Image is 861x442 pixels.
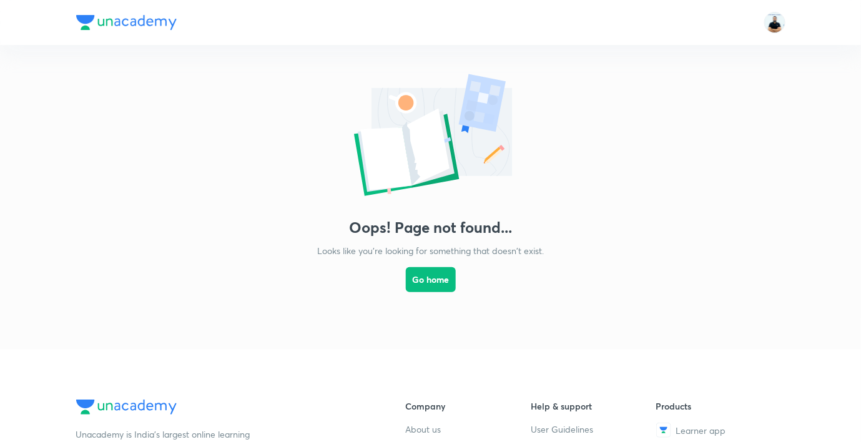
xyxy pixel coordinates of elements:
button: Go home [406,267,456,292]
span: Learner app [676,424,726,437]
img: Company Logo [76,15,177,30]
h6: Products [656,400,782,413]
a: Company Logo [76,400,366,418]
a: Learner app [656,423,782,438]
img: Learner app [656,423,671,438]
h3: Oops! Page not found... [349,219,512,237]
h6: Company [406,400,531,413]
p: Looks like you're looking for something that doesn't exist. [317,244,544,257]
img: Subhash Chandra Yadav [764,12,785,33]
img: error [306,70,556,204]
h6: Help & support [531,400,656,413]
img: Company Logo [76,400,177,415]
a: Go home [406,257,456,325]
a: About us [406,423,531,436]
a: User Guidelines [531,423,656,436]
